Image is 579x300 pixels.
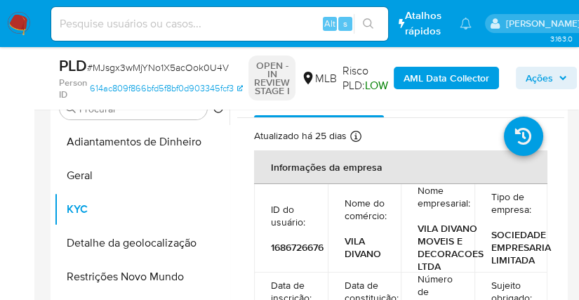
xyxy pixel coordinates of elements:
[87,60,229,74] span: # MJsgx3wMjYNo1X5acOok0U4V
[342,63,388,93] span: Risco PLD:
[213,103,224,118] button: Retornar ao pedido padrão
[254,150,547,184] th: Informações da empresa
[418,222,484,273] p: VILA DIVANO MOVEIS E DECORACOES LTDA
[54,193,229,226] button: KYC
[405,8,446,38] span: Atalhos rápidos
[491,228,551,266] p: SOCIEDADE EMPRESARIA LIMITADA
[54,226,229,260] button: Detalhe da geolocalização
[59,77,87,101] b: Person ID
[460,18,472,30] a: Notificações
[54,260,229,294] button: Restrições Novo Mundo
[550,33,572,44] span: 3.163.0
[526,67,553,89] span: Ações
[343,17,347,30] span: s
[324,17,335,30] span: Alt
[51,15,388,33] input: Pesquise usuários ou casos...
[90,77,243,101] a: 614ac809f866bfd5f8bf0d903345fcf3
[54,159,229,193] button: Geral
[345,197,387,222] p: Nome do comércio :
[516,67,577,89] button: Ações
[491,190,531,216] p: Tipo de empresa :
[404,67,489,89] b: AML Data Collector
[271,203,311,228] p: ID do usuário :
[365,77,388,93] span: LOW
[345,235,381,260] p: VILA DIVANO
[271,241,324,254] p: 1686726676
[418,184,470,209] p: Nome empresarial :
[254,129,347,143] p: Atualizado há 25 dias
[59,54,87,77] b: PLD
[248,56,295,100] p: OPEN - IN REVIEW STAGE I
[301,71,337,86] div: MLB
[54,125,229,159] button: Adiantamentos de Dinheiro
[394,67,499,89] button: AML Data Collector
[354,14,382,34] button: search-icon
